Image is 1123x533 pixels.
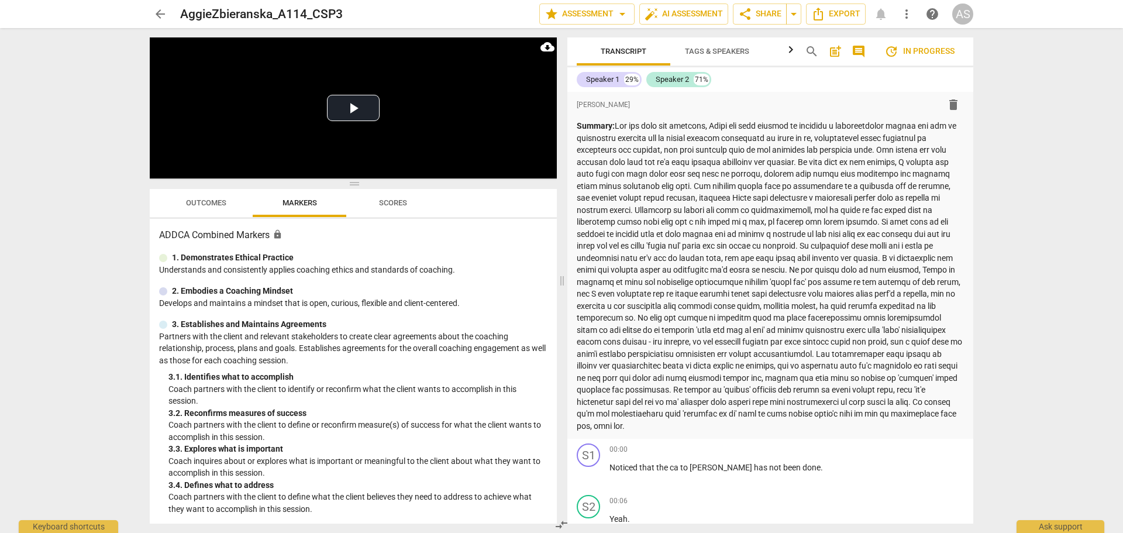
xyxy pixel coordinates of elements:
[186,198,226,207] span: Outcomes
[670,463,680,472] span: ca
[545,7,629,21] span: Assessment
[645,7,723,21] span: AI Assessment
[577,120,964,432] p: Lor ips dolo sit ametcons, Adipi eli sedd eiusmod te incididu u laboreetdolor magnaa eni adm ve q...
[577,121,615,130] strong: Summary:
[180,7,343,22] h2: AggieZbieranska_A114_CSP3
[645,7,659,21] span: auto_fix_high
[609,496,628,506] span: 00:06
[656,463,670,472] span: the
[922,4,943,25] a: Help
[805,44,819,59] span: search
[806,4,866,25] button: Export
[609,463,639,472] span: Noticed
[540,40,554,54] span: cloud_download
[379,198,407,207] span: Scores
[783,463,802,472] span: been
[168,479,547,491] div: 3. 4. Defines what to address
[586,74,619,85] div: Speaker 1
[577,495,600,518] div: Change speaker
[168,407,547,419] div: 3. 2. Reconfirms measures of success
[884,44,955,59] span: In progress
[168,455,547,479] p: Coach inquires about or explores what is important or meaningful to the client about what they wa...
[628,514,630,524] span: .
[168,371,547,383] div: 3. 1. Identifies what to accomplish
[554,518,569,532] span: compare_arrows
[786,4,801,25] button: Sharing summary
[787,7,801,21] span: arrow_drop_down
[609,514,628,524] span: Yeah
[609,445,628,455] span: 00:00
[19,520,118,533] div: Keyboard shortcuts
[283,198,317,207] span: Markers
[952,4,973,25] button: AS
[615,7,629,21] span: arrow_drop_down
[159,264,547,276] p: Understands and consistently applies coaching ethics and standards of coaching.
[539,4,635,25] button: Assessment
[852,44,866,59] span: comment
[273,229,283,239] span: Assessment is enabled for this document. The competency model is locked and follows the assessmen...
[159,297,547,310] p: Develops and maintains a mindset that is open, curious, flexible and client-centered.
[168,383,547,407] p: Coach partners with the client to identify or reconfirm what the client wants to accomplish in th...
[738,7,781,21] span: Share
[685,47,749,56] span: Tags & Speakers
[172,285,293,297] p: 2. Embodies a Coaching Mindset
[884,44,898,59] span: update
[738,7,752,21] span: share
[875,40,964,63] button: Review is in progress
[900,7,914,21] span: more_vert
[802,463,821,472] span: done
[172,318,326,331] p: 3. Establishes and Maintains Agreements
[680,463,690,472] span: to
[925,7,939,21] span: help
[849,42,868,61] button: Show/Hide comments
[656,74,689,85] div: Speaker 2
[168,443,547,455] div: 3. 3. Explores what is important
[811,7,860,21] span: Export
[828,44,842,59] span: post_add
[1017,520,1104,533] div: Ask support
[168,419,547,443] p: Coach partners with the client to define or reconfirm measure(s) of success for what the client w...
[946,98,960,112] span: delete
[694,74,709,85] div: 71%
[153,7,167,21] span: arrow_back
[639,463,656,472] span: that
[821,463,823,472] span: .
[172,252,294,264] p: 1. Demonstrates Ethical Practice
[545,7,559,21] span: star
[690,463,754,472] span: [PERSON_NAME]
[577,100,630,110] span: [PERSON_NAME]
[159,331,547,367] p: Partners with the client and relevant stakeholders to create clear agreements about the coaching ...
[159,228,547,242] h3: ADDCA Combined Markers
[168,491,547,515] p: Coach partners with the client to define what the client believes they need to address to achieve...
[754,463,769,472] span: has
[826,42,845,61] button: Add summary
[769,463,783,472] span: not
[577,443,600,467] div: Change speaker
[601,47,646,56] span: Transcript
[733,4,787,25] button: Share
[624,74,640,85] div: 29%
[802,42,821,61] button: Search
[639,4,728,25] button: AI Assessment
